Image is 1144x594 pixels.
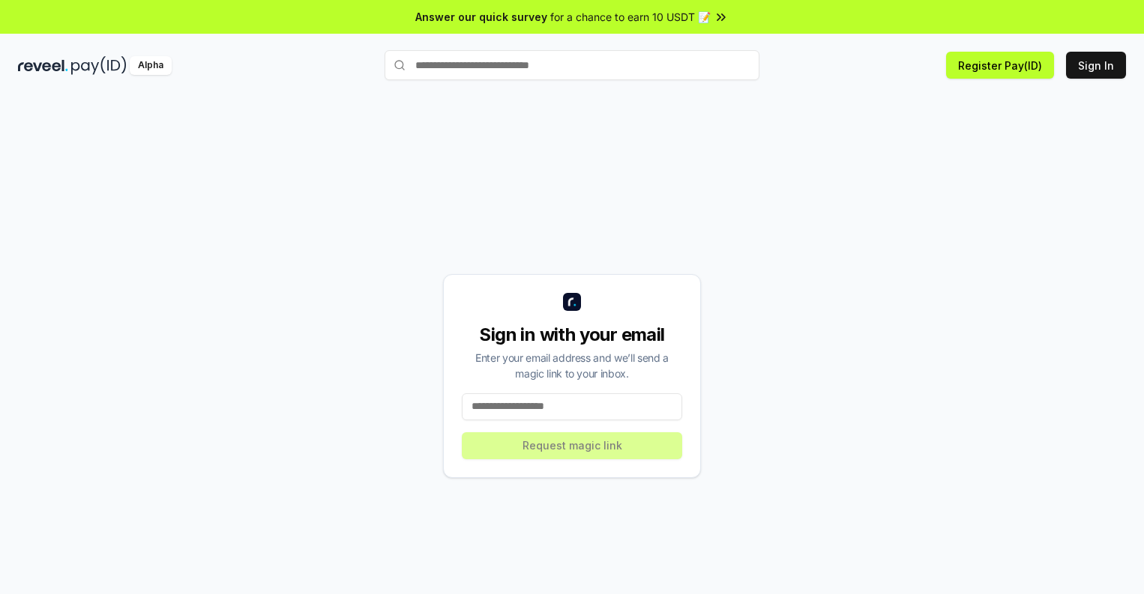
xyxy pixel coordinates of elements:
img: logo_small [563,293,581,311]
button: Register Pay(ID) [946,52,1054,79]
div: Enter your email address and we’ll send a magic link to your inbox. [462,350,682,381]
button: Sign In [1066,52,1126,79]
div: Alpha [130,56,172,75]
div: Sign in with your email [462,323,682,347]
img: reveel_dark [18,56,68,75]
img: pay_id [71,56,127,75]
span: for a chance to earn 10 USDT 📝 [550,9,711,25]
span: Answer our quick survey [415,9,547,25]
